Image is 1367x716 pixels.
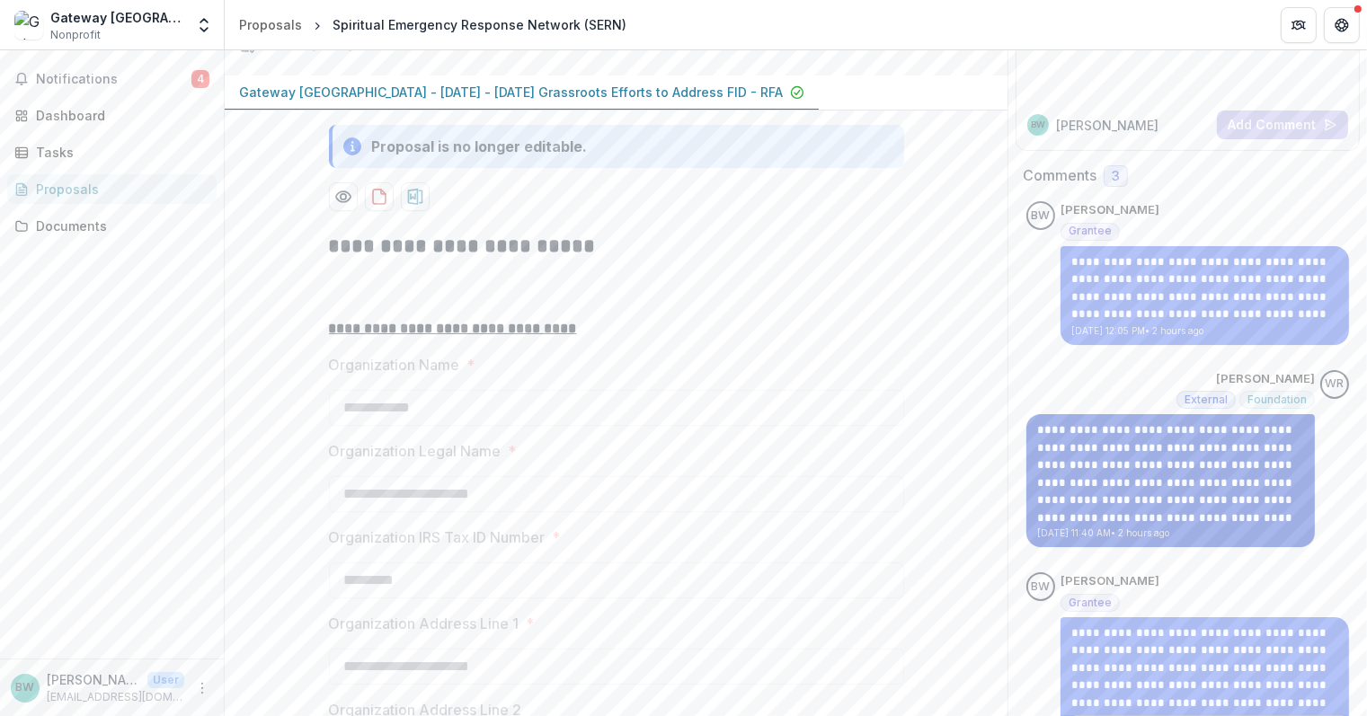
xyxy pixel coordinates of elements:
[1324,7,1360,43] button: Get Help
[329,182,358,211] button: Preview fff2f0cb-9013-40eb-b3ac-b5cdfa830fdd-0.pdf
[191,70,209,88] span: 4
[50,8,184,27] div: Gateway [GEOGRAPHIC_DATA][PERSON_NAME]
[372,136,588,157] div: Proposal is no longer editable.
[365,182,394,211] button: download-proposal
[333,15,626,34] div: Spiritual Emergency Response Network (SERN)
[1069,597,1112,609] span: Grantee
[36,143,202,162] div: Tasks
[7,174,217,204] a: Proposals
[1216,370,1315,388] p: [PERSON_NAME]
[36,106,202,125] div: Dashboard
[1071,324,1338,338] p: [DATE] 12:05 PM • 2 hours ago
[36,217,202,235] div: Documents
[1061,572,1159,590] p: [PERSON_NAME]
[191,7,217,43] button: Open entity switcher
[1031,120,1045,129] div: Bethany Wattles
[1185,393,1228,406] span: External
[7,211,217,241] a: Documents
[239,83,783,102] p: Gateway [GEOGRAPHIC_DATA] - [DATE] - [DATE] Grassroots Efforts to Address FID - RFA
[1069,225,1112,237] span: Grantee
[14,11,43,40] img: Gateway Metro St. Louis
[36,72,191,87] span: Notifications
[1326,378,1345,390] div: Wendy Rohrbach
[1056,116,1158,135] p: [PERSON_NAME]
[191,677,213,699] button: More
[232,12,309,38] a: Proposals
[47,670,140,689] p: [PERSON_NAME]
[329,526,546,548] p: Organization IRS Tax ID Number
[50,27,101,43] span: Nonprofit
[401,182,430,211] button: download-proposal
[1023,167,1096,184] h2: Comments
[1061,201,1159,219] p: [PERSON_NAME]
[329,354,460,376] p: Organization Name
[7,137,217,167] a: Tasks
[1032,210,1051,222] div: Bethany Wattles
[36,180,202,199] div: Proposals
[7,65,217,93] button: Notifications4
[1112,169,1120,184] span: 3
[7,101,217,130] a: Dashboard
[47,689,184,705] p: [EMAIL_ADDRESS][DOMAIN_NAME]
[16,682,35,694] div: Bethany Wattles
[329,440,502,462] p: Organization Legal Name
[239,15,302,34] div: Proposals
[1281,7,1317,43] button: Partners
[1037,526,1304,540] p: [DATE] 11:40 AM • 2 hours ago
[1032,581,1051,593] div: Bethany Wattles
[1247,393,1307,406] span: Foundation
[1217,110,1348,139] button: Add Comment
[232,12,634,38] nav: breadcrumb
[329,613,519,634] p: Organization Address Line 1
[147,672,184,688] p: User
